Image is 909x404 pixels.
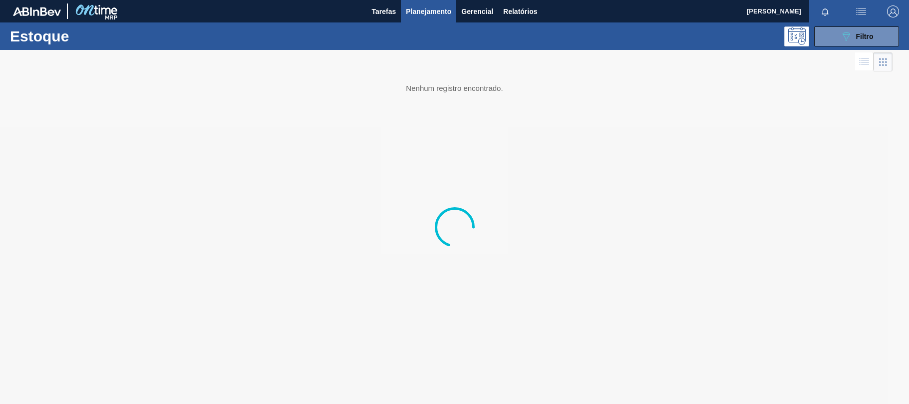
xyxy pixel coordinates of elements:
[887,5,899,17] img: Logout
[814,26,899,46] button: Filtro
[461,5,493,17] span: Gerencial
[809,4,841,18] button: Notificações
[855,5,867,17] img: userActions
[503,5,537,17] span: Relatórios
[406,5,451,17] span: Planejamento
[371,5,396,17] span: Tarefas
[784,26,809,46] div: Pogramando: nenhum usuário selecionado
[856,32,874,40] span: Filtro
[10,30,158,42] h1: Estoque
[13,7,61,16] img: TNhmsLtSVTkK8tSr43FrP2fwEKptu5GPRR3wAAAABJRU5ErkJggg==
